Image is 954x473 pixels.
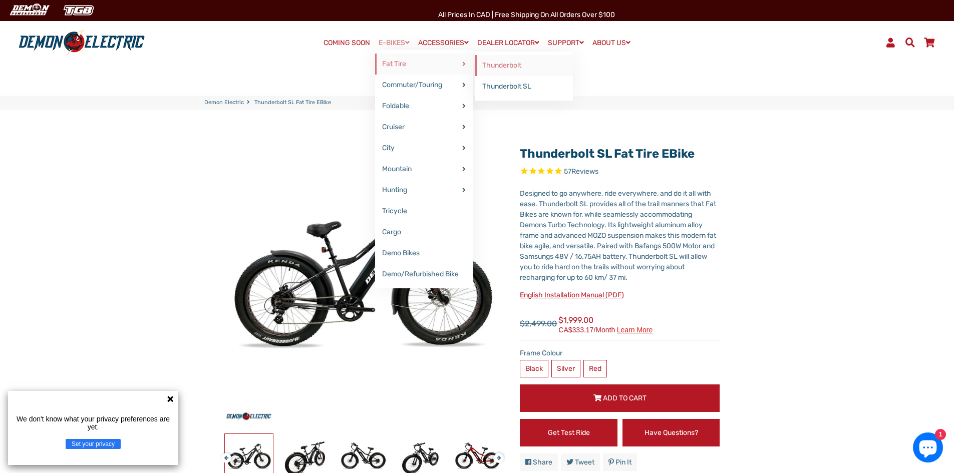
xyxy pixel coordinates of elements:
label: Black [520,360,548,377]
button: Next [494,448,500,459]
span: Pin it [615,458,631,466]
span: All Prices in CAD | Free shipping on all orders over $100 [438,11,615,19]
span: $1,999.00 [558,314,653,333]
span: Rated 4.9 out of 5 stars 57 reviews [520,166,720,178]
span: Reviews [571,167,598,176]
a: ACCESSORIES [415,36,472,50]
a: Demon Electric [204,99,244,107]
span: Add to Cart [603,394,647,402]
label: Frame Colour [520,348,720,358]
img: Demon Electric logo [15,30,148,56]
a: City [375,138,473,159]
a: Tricycle [375,201,473,222]
inbox-online-store-chat: Shopify online store chat [910,432,946,465]
a: Hunting [375,180,473,201]
button: Add to Cart [520,384,720,412]
a: Thunderbolt SL [475,76,573,97]
a: E-BIKES [375,36,413,50]
a: Foldable [375,96,473,117]
a: SUPPORT [544,36,587,50]
a: ABOUT US [589,36,634,50]
img: TGB Canada [58,2,99,19]
label: Silver [551,360,580,377]
label: Red [583,360,607,377]
a: DEALER LOCATOR [474,36,543,50]
a: Commuter/Touring [375,75,473,96]
span: Share [533,458,552,466]
a: Cargo [375,222,473,243]
span: Tweet [575,458,594,466]
span: Designed to go anywhere, ride everywhere, and do it all with ease. Thunderbolt SL provides all of... [520,189,716,282]
a: Get Test Ride [520,419,617,446]
p: We don't know what your privacy preferences are yet. [12,415,174,431]
a: Mountain [375,159,473,180]
img: Demon Electric [5,2,53,19]
a: English Installation Manual (PDF) [520,291,624,299]
a: Have Questions? [622,419,720,446]
a: COMING SOON [320,36,374,50]
span: 57 reviews [564,167,598,176]
a: Thunderbolt SL Fat Tire eBike [520,147,695,161]
a: Demo/Refurbished Bike [375,264,473,285]
button: Previous [221,448,227,459]
a: Fat Tire [375,54,473,75]
a: Cruiser [375,117,473,138]
a: Thunderbolt [475,55,573,76]
a: Demo Bikes [375,243,473,264]
button: Set your privacy [66,439,121,449]
span: Thunderbolt SL Fat Tire eBike [254,99,331,107]
span: $2,499.00 [520,318,557,330]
